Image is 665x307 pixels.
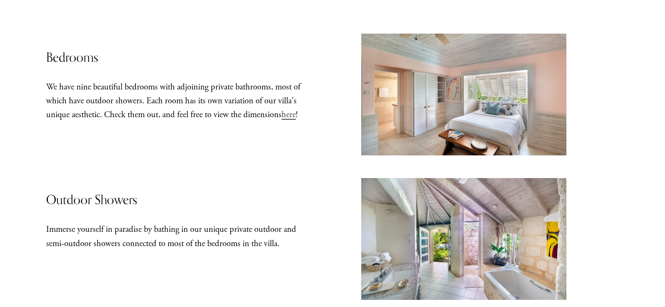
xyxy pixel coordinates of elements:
[282,109,296,120] a: here
[46,223,304,251] p: Immerse yourself in paradise by bathing in our unique private outdoor and semi-outdoor showers co...
[46,49,304,66] h3: Bedrooms
[46,191,304,208] h3: Outdoor Showers
[46,80,304,122] p: We have nine beautiful bedrooms with adjoining private bathrooms, most of which have outdoor show...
